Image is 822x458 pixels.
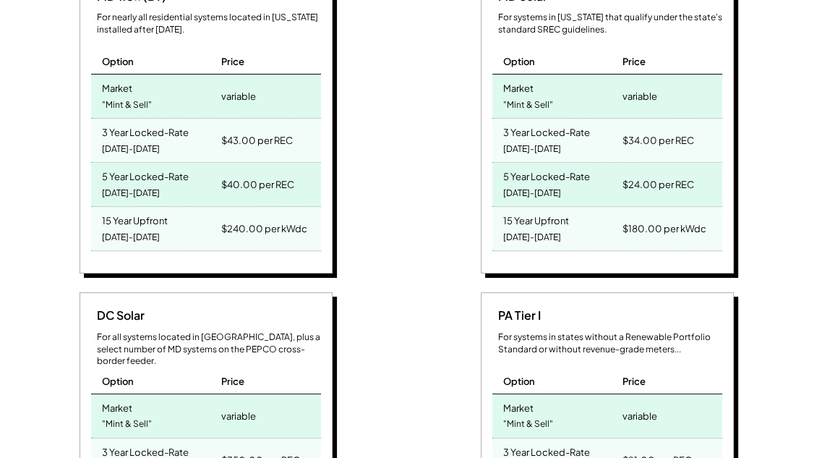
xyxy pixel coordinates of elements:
div: "Mint & Sell" [503,96,553,115]
div: Market [503,78,534,95]
div: Option [503,375,535,388]
div: For all systems located in [GEOGRAPHIC_DATA], plus a select number of MD systems on the PEPCO cro... [97,331,321,368]
div: For systems in [US_STATE] that qualify under the state's standard SREC guidelines. [498,12,722,36]
div: variable [622,86,657,106]
div: $34.00 per REC [622,130,694,150]
div: [DATE]-[DATE] [102,140,160,159]
div: "Mint & Sell" [503,415,553,434]
div: variable [622,406,657,426]
div: "Mint & Sell" [102,96,152,115]
div: $24.00 per REC [622,174,694,195]
div: PA Tier I [492,308,541,323]
div: 3 Year Locked-Rate [102,122,189,139]
div: Price [622,55,646,68]
div: 15 Year Upfront [503,211,569,227]
div: [DATE]-[DATE] [102,184,160,203]
div: 5 Year Locked-Rate [102,166,189,183]
div: Market [102,398,132,415]
div: variable [221,406,256,426]
div: $240.00 per kWdc [221,219,307,239]
div: $40.00 per REC [221,174,294,195]
div: For nearly all residential systems located in [US_STATE] installed after [DATE]. [97,12,321,36]
div: Price [221,55,244,68]
div: [DATE]-[DATE] [503,228,561,247]
div: Option [102,375,134,388]
div: Market [102,78,132,95]
div: $180.00 per kWdc [622,219,706,239]
div: "Mint & Sell" [102,415,152,434]
div: 3 Year Locked-Rate [503,122,590,139]
div: Market [503,398,534,415]
div: Option [503,55,535,68]
div: 15 Year Upfront [102,211,168,227]
div: Price [221,375,244,388]
div: For systems in states without a Renewable Portfolio Standard or without revenue-grade meters... [498,331,722,356]
div: [DATE]-[DATE] [503,140,561,159]
div: 5 Year Locked-Rate [503,166,590,183]
div: [DATE]-[DATE] [503,184,561,203]
div: $43.00 per REC [221,130,293,150]
div: DC Solar [91,308,145,323]
div: Price [622,375,646,388]
div: variable [221,86,256,106]
div: [DATE]-[DATE] [102,228,160,247]
div: Option [102,55,134,68]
